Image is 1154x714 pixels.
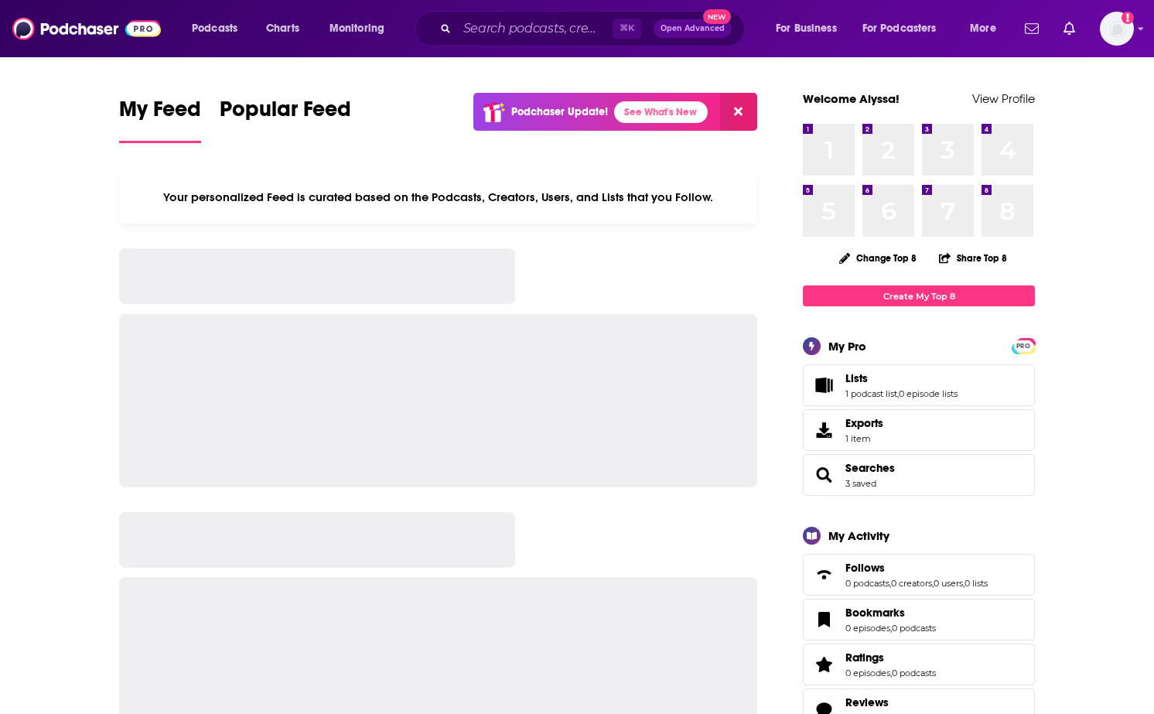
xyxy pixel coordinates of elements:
[119,96,201,132] span: My Feed
[845,416,883,430] span: Exports
[181,16,258,41] button: open menu
[1014,340,1033,352] span: PRO
[938,243,1008,273] button: Share Top 8
[845,668,890,678] a: 0 episodes
[845,606,905,620] span: Bookmarks
[661,25,725,32] span: Open Advanced
[891,578,932,589] a: 0 creators
[256,16,309,41] a: Charts
[808,374,839,396] a: Lists
[1014,340,1033,351] a: PRO
[845,606,936,620] a: Bookmarks
[803,409,1035,451] a: Exports
[845,371,958,385] a: Lists
[828,528,889,543] div: My Activity
[890,668,892,678] span: ,
[970,18,996,39] span: More
[703,9,731,24] span: New
[972,91,1035,106] a: View Profile
[119,171,757,224] div: Your personalized Feed is curated based on the Podcasts, Creators, Users, and Lists that you Follow.
[959,16,1016,41] button: open menu
[932,578,934,589] span: ,
[192,18,237,39] span: Podcasts
[654,19,732,38] button: Open AdvancedNew
[803,599,1035,641] span: Bookmarks
[845,578,889,589] a: 0 podcasts
[845,478,876,489] a: 3 saved
[892,623,936,634] a: 0 podcasts
[808,654,839,675] a: Ratings
[890,623,892,634] span: ,
[119,96,201,143] a: My Feed
[803,644,1035,685] span: Ratings
[845,561,988,575] a: Follows
[329,18,384,39] span: Monitoring
[1100,12,1134,46] span: Logged in as ThriveMarket
[765,16,856,41] button: open menu
[845,371,868,385] span: Lists
[1100,12,1134,46] button: Show profile menu
[220,96,351,132] span: Popular Feed
[965,578,988,589] a: 0 lists
[1122,12,1134,24] svg: Add a profile image
[845,651,884,664] span: Ratings
[845,561,885,575] span: Follows
[1057,15,1081,42] a: Show notifications dropdown
[808,419,839,441] span: Exports
[963,578,965,589] span: ,
[457,16,613,41] input: Search podcasts, credits, & more...
[852,16,959,41] button: open menu
[845,695,936,709] a: Reviews
[803,91,900,106] a: Welcome Alyssa!
[899,388,958,399] a: 0 episode lists
[803,454,1035,496] span: Searches
[429,11,760,46] div: Search podcasts, credits, & more...
[803,554,1035,596] span: Follows
[808,464,839,486] a: Searches
[892,668,936,678] a: 0 podcasts
[845,651,936,664] a: Ratings
[828,339,866,354] div: My Pro
[845,623,890,634] a: 0 episodes
[266,18,299,39] span: Charts
[319,16,405,41] button: open menu
[12,14,161,43] img: Podchaser - Follow, Share and Rate Podcasts
[808,609,839,630] a: Bookmarks
[845,461,895,475] a: Searches
[1019,15,1045,42] a: Show notifications dropdown
[614,101,708,123] a: See What's New
[613,19,641,39] span: ⌘ K
[803,285,1035,306] a: Create My Top 8
[808,564,839,586] a: Follows
[803,364,1035,406] span: Lists
[776,18,837,39] span: For Business
[845,695,889,709] span: Reviews
[889,578,891,589] span: ,
[511,105,608,118] p: Podchaser Update!
[830,248,926,268] button: Change Top 8
[845,433,883,444] span: 1 item
[220,96,351,143] a: Popular Feed
[1100,12,1134,46] img: User Profile
[845,388,897,399] a: 1 podcast list
[862,18,937,39] span: For Podcasters
[897,388,899,399] span: ,
[934,578,963,589] a: 0 users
